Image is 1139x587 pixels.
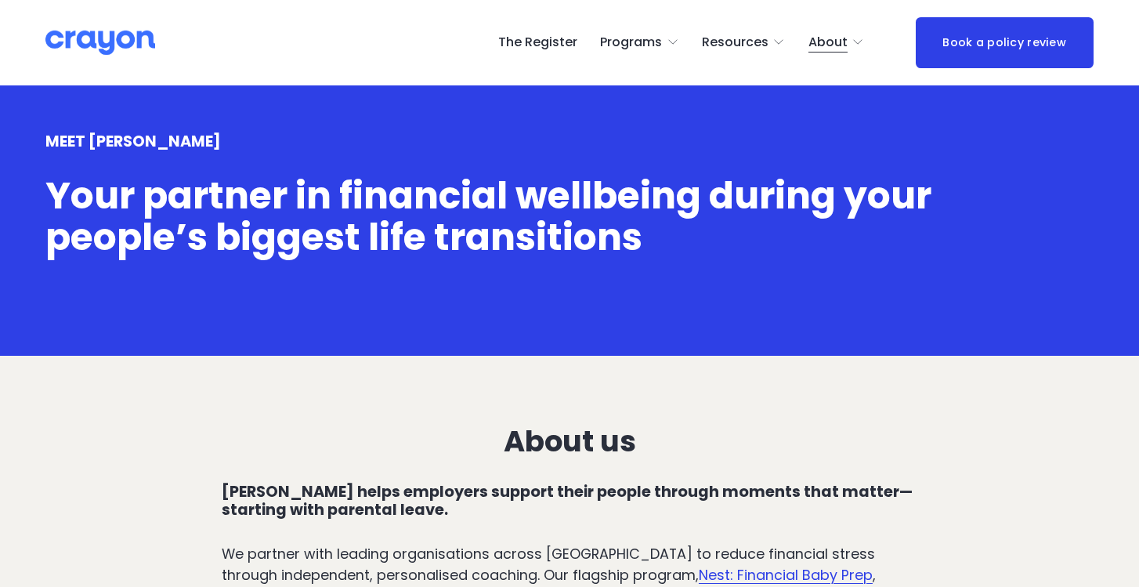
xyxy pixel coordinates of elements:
[45,132,1094,150] h4: MEET [PERSON_NAME]
[916,17,1094,68] a: Book a policy review
[498,30,577,55] a: The Register
[222,425,917,458] h3: About us
[808,31,848,54] span: About
[702,31,768,54] span: Resources
[600,31,662,54] span: Programs
[222,481,913,520] strong: [PERSON_NAME] helps employers support their people through moments that matter—starting with pare...
[702,30,786,55] a: folder dropdown
[699,565,873,585] a: Nest: Financial Baby Prep
[45,29,155,56] img: Crayon
[45,169,939,263] span: Your partner in financial wellbeing during your people’s biggest life transitions
[808,30,865,55] a: folder dropdown
[600,30,679,55] a: folder dropdown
